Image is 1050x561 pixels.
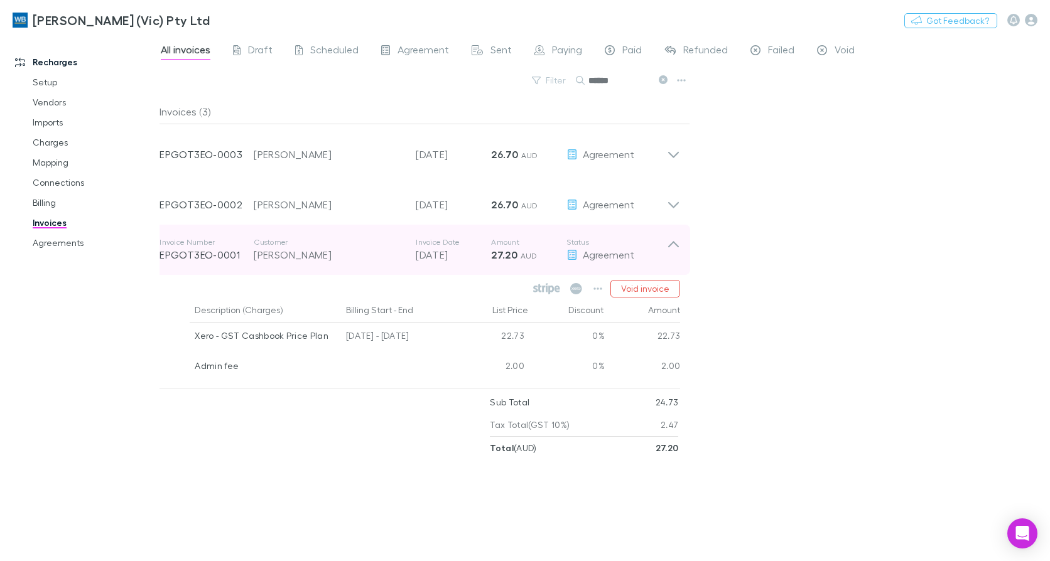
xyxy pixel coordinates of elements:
[149,124,690,174] div: EPGOT3EO-0003[PERSON_NAME][DATE]26.70 AUDAgreement
[490,414,570,436] p: Tax Total (GST 10%)
[195,353,336,379] div: Admin fee
[454,323,529,353] div: 22.73
[491,198,518,211] strong: 26.70
[160,247,254,262] p: EPGOT3EO-0001
[254,247,403,262] div: [PERSON_NAME]
[491,248,517,261] strong: 27.20
[254,197,403,212] div: [PERSON_NAME]
[20,132,166,152] a: Charges
[5,5,217,35] a: [PERSON_NAME] (Vic) Pty Ltd
[661,414,678,436] p: 2.47
[20,193,166,213] a: Billing
[160,147,254,162] p: EPGOT3EO-0003
[529,353,605,383] div: 0%
[490,437,536,459] p: ( AUD )
[904,13,997,28] button: Got Feedback?
[195,323,336,349] div: Xero - GST Cashbook Price Plan
[254,237,403,247] p: Customer
[3,52,166,72] a: Recharges
[20,152,166,173] a: Mapping
[835,43,855,60] span: Void
[160,197,254,212] p: EPGOT3EO-0002
[583,148,634,160] span: Agreement
[160,237,254,247] p: Invoice Number
[20,92,166,112] a: Vendors
[490,43,512,60] span: Sent
[583,198,634,210] span: Agreement
[416,197,491,212] p: [DATE]
[566,237,667,247] p: Status
[610,280,680,297] button: Void invoice
[13,13,28,28] img: William Buck (Vic) Pty Ltd's Logo
[622,43,642,60] span: Paid
[490,391,529,414] p: Sub Total
[454,353,529,383] div: 2.00
[490,442,514,453] strong: Total
[20,213,166,233] a: Invoices
[149,225,690,275] div: Invoice NumberEPGOT3EO-0001Customer[PERSON_NAME]Invoice Date[DATE]Amount27.20 AUDStatusAgreement
[605,323,681,353] div: 22.73
[583,248,634,260] span: Agreement
[526,73,573,88] button: Filter
[416,247,491,262] p: [DATE]
[656,391,679,414] p: 24.73
[683,43,728,60] span: Refunded
[416,237,491,247] p: Invoice Date
[416,147,491,162] p: [DATE]
[552,43,582,60] span: Paying
[1007,518,1037,548] div: Open Intercom Messenger
[33,13,210,28] h3: [PERSON_NAME] (Vic) Pty Ltd
[491,237,566,247] p: Amount
[254,147,403,162] div: [PERSON_NAME]
[341,323,454,353] div: [DATE] - [DATE]
[529,323,605,353] div: 0%
[310,43,359,60] span: Scheduled
[20,72,166,92] a: Setup
[398,43,449,60] span: Agreement
[248,43,273,60] span: Draft
[605,353,681,383] div: 2.00
[521,151,538,160] span: AUD
[768,43,794,60] span: Failed
[20,173,166,193] a: Connections
[491,148,518,161] strong: 26.70
[521,251,538,260] span: AUD
[656,442,679,453] strong: 27.20
[149,174,690,225] div: EPGOT3EO-0002[PERSON_NAME][DATE]26.70 AUDAgreement
[20,112,166,132] a: Imports
[521,201,538,210] span: AUD
[20,233,166,253] a: Agreements
[161,43,210,60] span: All invoices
